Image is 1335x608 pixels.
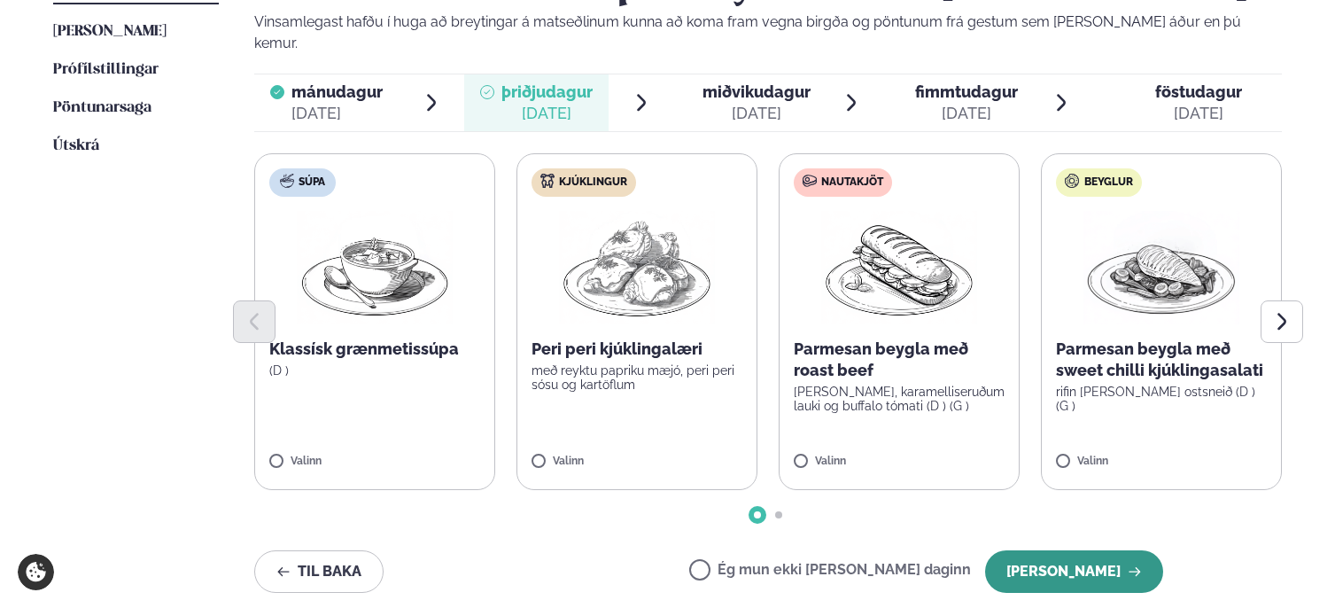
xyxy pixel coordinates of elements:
p: Vinsamlegast hafðu í huga að breytingar á matseðlinum kunna að koma fram vegna birgða og pöntunum... [254,12,1282,54]
p: [PERSON_NAME], karamelliseruðum lauki og buffalo tómati (D ) (G ) [794,385,1005,413]
p: Parmesan beygla með roast beef [794,339,1005,381]
button: Til baka [254,550,384,593]
button: Next slide [1261,300,1303,343]
button: Previous slide [233,300,276,343]
span: Go to slide 1 [754,511,761,518]
p: með reyktu papriku mæjó, peri peri sósu og kartöflum [532,363,742,392]
p: Parmesan beygla með sweet chilli kjúklingasalati [1056,339,1267,381]
span: Útskrá [53,138,99,153]
button: [PERSON_NAME] [985,550,1163,593]
span: Nautakjöt [821,175,883,190]
p: (D ) [269,363,480,378]
a: Prófílstillingar [53,59,159,81]
span: Prófílstillingar [53,62,159,77]
a: Útskrá [53,136,99,157]
img: Chicken-breast.png [1083,211,1239,324]
a: [PERSON_NAME] [53,21,167,43]
img: bagle-new-16px.svg [1065,174,1080,188]
span: miðvikudagur [702,82,811,101]
img: Chicken-thighs.png [559,211,715,324]
p: rifin [PERSON_NAME] ostsneið (D ) (G ) [1056,385,1267,413]
span: Beyglur [1084,175,1133,190]
img: soup.svg [280,174,294,188]
div: [DATE] [291,103,383,124]
p: Peri peri kjúklingalæri [532,339,742,360]
img: beef.svg [803,174,817,188]
span: þriðjudagur [501,82,593,101]
span: Kjúklingur [559,175,627,190]
span: mánudagur [291,82,383,101]
div: [DATE] [702,103,811,124]
span: Súpa [299,175,325,190]
p: Klassísk grænmetissúpa [269,339,480,360]
img: chicken.svg [540,174,555,188]
div: [DATE] [1155,103,1242,124]
span: [PERSON_NAME] [53,24,167,39]
span: föstudagur [1155,82,1242,101]
a: Pöntunarsaga [53,97,151,119]
div: [DATE] [501,103,593,124]
div: [DATE] [915,103,1018,124]
img: Panini.png [821,211,977,324]
span: Go to slide 2 [775,511,782,518]
img: Soup.png [297,211,453,324]
a: Cookie settings [18,554,54,590]
span: Pöntunarsaga [53,100,151,115]
span: fimmtudagur [915,82,1018,101]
